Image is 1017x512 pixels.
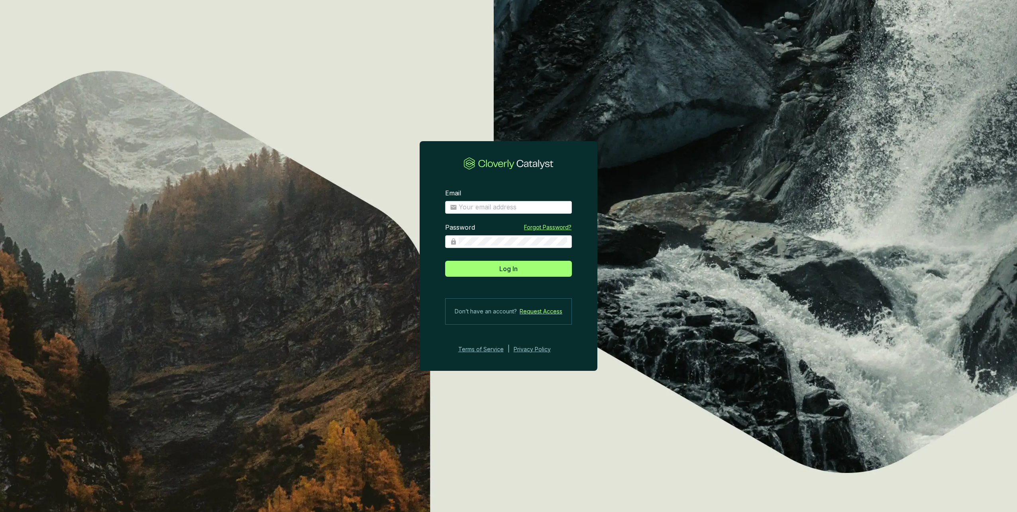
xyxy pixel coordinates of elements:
div: | [508,345,510,354]
a: Terms of Service [456,345,504,354]
a: Privacy Policy [514,345,562,354]
a: Forgot Password? [524,223,571,231]
span: Log In [499,264,518,274]
button: Log In [445,261,572,277]
input: Email [459,203,567,212]
span: Don’t have an account? [455,307,517,316]
a: Request Access [520,307,562,316]
input: Password [459,237,567,246]
label: Password [445,223,475,232]
label: Email [445,189,461,198]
